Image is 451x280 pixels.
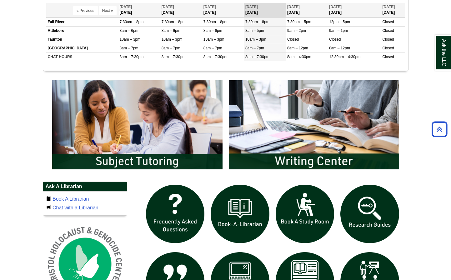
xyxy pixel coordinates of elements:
span: [DATE] [287,5,300,9]
th: [DATE] [160,3,202,17]
span: Closed [382,20,394,24]
span: 10am – 3pm [120,37,141,42]
span: 7:30am – 8pm [162,20,186,24]
th: [DATE] [118,3,160,17]
span: Closed [382,55,394,59]
a: Back to Top [429,125,449,133]
span: 8am – 7:30pm [245,55,269,59]
span: 10am – 3pm [203,37,224,42]
span: 8am – 6pm [120,28,138,33]
span: 12:30pm – 4:30pm [329,55,360,59]
img: book a study room icon links to book a study room web page [273,182,338,247]
span: 8am – 7pm [245,46,264,50]
span: 8am – 7pm [203,46,222,50]
span: 7:30am – 8pm [203,20,228,24]
span: 9am – 1pm [329,28,348,33]
div: slideshow [49,77,402,175]
th: [DATE] [381,3,405,17]
button: « Previous [73,6,98,15]
span: [DATE] [382,5,395,9]
span: [DATE] [329,5,342,9]
span: 9am – 2pm [287,28,306,33]
td: Taunton [46,35,118,44]
span: 8am – 7pm [120,46,138,50]
h2: Ask A Librarian [43,182,127,192]
span: 10am – 3pm [245,37,266,42]
th: [DATE] [286,3,328,17]
td: [GEOGRAPHIC_DATA] [46,44,118,53]
span: 8am – 7pm [162,46,180,50]
span: Closed [382,46,394,50]
span: [DATE] [203,5,216,9]
span: 10am – 3pm [162,37,183,42]
span: 7:30am – 8pm [120,20,144,24]
th: [DATE] [328,3,381,17]
span: Closed [329,37,341,42]
th: [DATE] [202,3,244,17]
a: Book A Librarian [53,196,89,202]
img: Research Guides icon links to research guides web page [337,182,402,247]
span: 12pm – 5pm [329,20,350,24]
span: 7:30am – 5pm [287,20,311,24]
span: 7:30am – 8pm [245,20,269,24]
span: Closed [287,37,299,42]
span: Closed [382,28,394,33]
td: Fall River [46,17,118,26]
span: 8am – 12pm [287,46,308,50]
a: Chat with a Librarian [53,205,98,210]
img: Book a Librarian icon links to book a librarian web page [208,182,273,247]
span: 8am – 5pm [245,28,264,33]
button: Next » [99,6,117,15]
span: [DATE] [120,5,132,9]
img: Subject Tutoring Information [49,77,226,172]
span: Closed [382,37,394,42]
span: 8am – 7:30pm [162,55,186,59]
td: CHAT HOURS [46,53,118,62]
img: frequently asked questions [143,182,208,247]
span: [DATE] [245,5,258,9]
span: 8am – 12pm [329,46,350,50]
span: 8am – 7:30pm [203,55,228,59]
td: Attleboro [46,26,118,35]
span: 8am – 4:30pm [287,55,311,59]
img: Writing Center Information [226,77,402,172]
span: 8am – 6pm [162,28,180,33]
th: [DATE] [244,3,286,17]
span: 8am – 7:30pm [120,55,144,59]
span: 8am – 6pm [203,28,222,33]
span: [DATE] [162,5,174,9]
